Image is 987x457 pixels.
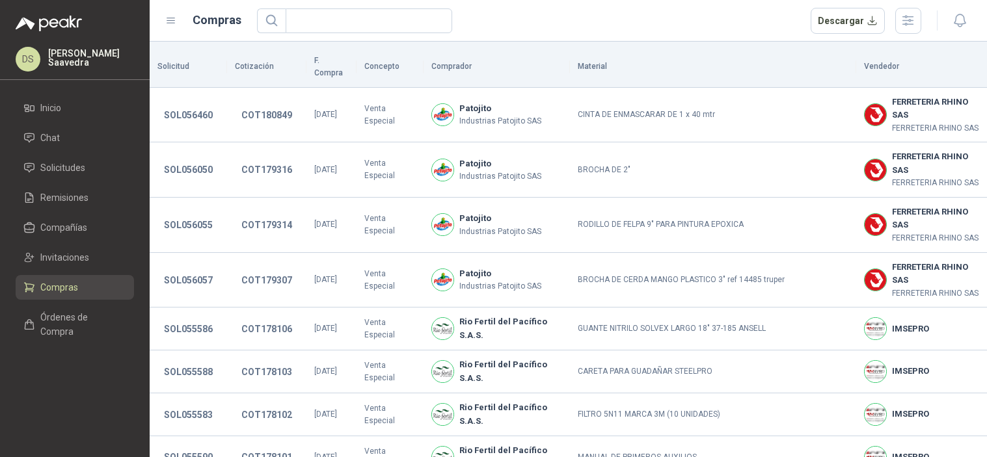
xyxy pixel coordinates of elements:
[424,47,569,88] th: Comprador
[459,280,541,293] p: Industrias Patojito SAS
[432,318,453,339] img: Company Logo
[40,250,89,265] span: Invitaciones
[193,11,241,29] h1: Compras
[357,198,424,253] td: Venta Especial
[432,404,453,425] img: Company Logo
[40,220,87,235] span: Compañías
[40,190,88,205] span: Remisiones
[40,131,60,145] span: Chat
[157,158,219,181] button: SOL056050
[235,360,299,384] button: COT178103
[235,403,299,426] button: COT178102
[459,315,561,342] b: Rio Fertil del Pacífico S.A.S.
[865,361,886,382] img: Company Logo
[459,212,541,225] b: Patojito
[227,47,306,88] th: Cotización
[892,365,929,378] b: IMSEPRO
[865,269,886,291] img: Company Logo
[235,158,299,181] button: COT179316
[16,245,134,270] a: Invitaciones
[459,226,541,238] p: Industrias Patojito SAS
[892,322,929,335] b: IMSEPRO
[314,367,337,376] span: [DATE]
[892,122,979,135] p: FERRETERIA RHINO SAS
[157,317,219,341] button: SOL055586
[16,47,40,72] div: DS
[892,408,929,421] b: IMSEPRO
[459,267,541,280] b: Patojito
[459,102,541,115] b: Patojito
[570,142,856,198] td: BROCHA DE 2"
[357,307,424,350] td: Venta Especial
[432,214,453,235] img: Company Logo
[459,358,561,385] b: Rio Fertil del Pacífico S.A.S.
[157,268,219,292] button: SOL056057
[892,177,979,189] p: FERRETERIA RHINO SAS
[432,104,453,125] img: Company Logo
[157,403,219,426] button: SOL055583
[892,261,979,287] b: FERRETERIA RHINO SAS
[432,361,453,382] img: Company Logo
[865,404,886,425] img: Company Logo
[432,159,453,181] img: Company Logo
[459,157,541,170] b: Patojito
[40,280,78,294] span: Compras
[157,103,219,127] button: SOL056460
[459,115,541,127] p: Industrias Patojito SAS
[314,220,337,229] span: [DATE]
[157,213,219,237] button: SOL056055
[357,253,424,308] td: Venta Especial
[570,307,856,350] td: GUANTE NITRILO SOLVEX LARGO 18" 37-185 ANSELL
[865,159,886,181] img: Company Logo
[40,101,61,115] span: Inicio
[235,268,299,292] button: COT179307
[314,110,337,119] span: [DATE]
[357,47,424,88] th: Concepto
[314,324,337,333] span: [DATE]
[314,275,337,284] span: [DATE]
[357,88,424,143] td: Venta Especial
[357,350,424,393] td: Venta Especial
[314,165,337,174] span: [DATE]
[459,170,541,183] p: Industrias Patojito SAS
[16,16,82,31] img: Logo peakr
[892,205,979,232] b: FERRETERIA RHINO SAS
[16,155,134,180] a: Solicitudes
[892,287,979,300] p: FERRETERIA RHINO SAS
[570,253,856,308] td: BROCHA DE CERDA MANGO PLASTICO 3" ref 14485 truper
[811,8,886,34] button: Descargar
[235,317,299,341] button: COT178106
[570,47,856,88] th: Material
[16,275,134,300] a: Compras
[856,47,987,88] th: Vendedor
[570,88,856,143] td: CINTA DE ENMASCARAR DE 1 x 40 mtr
[892,232,979,244] p: FERRETERIA RHINO SAS
[16,185,134,210] a: Remisiones
[357,142,424,198] td: Venta Especial
[459,401,561,428] b: Rio Fertil del Pacífico S.A.S.
[865,318,886,339] img: Company Logo
[570,393,856,436] td: FILTRO 5N11 MARCA 3M (10 UNIDADES)
[314,410,337,419] span: [DATE]
[865,214,886,235] img: Company Logo
[892,150,979,177] b: FERRETERIA RHINO SAS
[16,125,134,150] a: Chat
[432,269,453,291] img: Company Logo
[357,393,424,436] td: Venta Especial
[48,49,134,67] p: [PERSON_NAME] Saavedra
[865,104,886,125] img: Company Logo
[570,350,856,393] td: CARETA PARA GUADAÑAR STEELPRO
[150,47,227,88] th: Solicitud
[40,310,122,339] span: Órdenes de Compra
[16,215,134,240] a: Compañías
[235,103,299,127] button: COT180849
[306,47,357,88] th: F. Compra
[892,96,979,122] b: FERRETERIA RHINO SAS
[570,198,856,253] td: RODILLO DE FELPA 9" PARA PINTURA EPOXICA
[16,305,134,344] a: Órdenes de Compra
[157,360,219,384] button: SOL055588
[40,161,85,175] span: Solicitudes
[16,96,134,120] a: Inicio
[235,213,299,237] button: COT179314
